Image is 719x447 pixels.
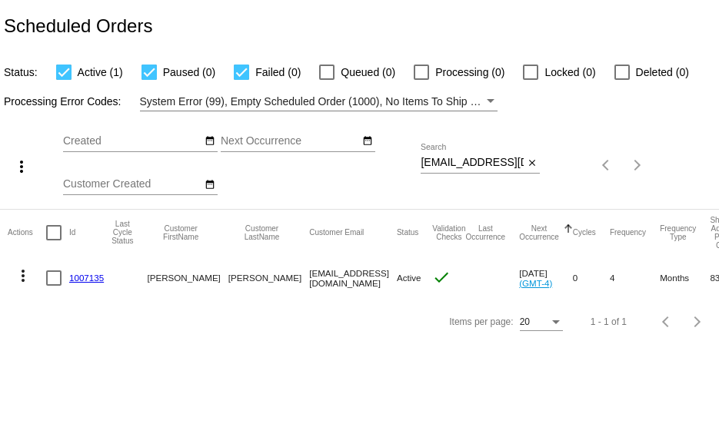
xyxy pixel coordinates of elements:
mat-cell: [EMAIL_ADDRESS][DOMAIN_NAME] [309,256,397,300]
button: Previous page [651,306,682,337]
button: Change sorting for NextOccurrenceUtc [519,224,559,241]
span: Status: [4,66,38,78]
button: Change sorting for Cycles [573,228,596,237]
button: Change sorting for LastOccurrenceUtc [465,224,505,241]
mat-header-cell: Actions [8,210,46,256]
button: Change sorting for Frequency [610,228,646,237]
mat-icon: more_vert [14,267,32,285]
mat-icon: date_range [205,179,215,191]
span: Failed (0) [255,63,301,81]
mat-icon: check [432,268,451,286]
h2: Scheduled Orders [4,15,152,37]
mat-icon: more_vert [12,157,31,176]
span: Deleted (0) [636,63,689,81]
a: 1007135 [69,273,104,283]
mat-cell: [PERSON_NAME] [228,256,309,300]
span: Processing (0) [435,63,504,81]
button: Change sorting for FrequencyType [660,224,696,241]
mat-icon: date_range [205,135,215,147]
mat-select: Items per page: [520,317,563,328]
input: Customer Created [63,178,201,190]
span: Processing Error Codes: [4,95,121,108]
mat-cell: 4 [610,256,660,300]
button: Change sorting for Status [397,228,418,237]
button: Next page [682,306,713,337]
span: Locked (0) [544,63,595,81]
div: Items per page: [449,316,513,327]
span: Active (1) [78,63,123,81]
button: Change sorting for CustomerLastName [228,224,295,241]
span: Queued (0) [341,63,395,81]
mat-cell: 0 [573,256,610,300]
input: Search [421,157,524,169]
span: Active [397,273,421,283]
input: Created [63,135,201,147]
input: Next Occurrence [221,135,359,147]
mat-cell: [DATE] [519,256,573,300]
div: 1 - 1 of 1 [591,316,627,327]
span: 20 [520,316,530,327]
mat-header-cell: Validation Checks [432,210,465,256]
button: Next page [622,150,653,180]
a: (GMT-4) [519,278,552,288]
mat-icon: close [527,157,538,170]
button: Change sorting for Id [69,228,75,237]
span: Paused (0) [163,63,215,81]
mat-select: Filter by Processing Error Codes [140,92,498,111]
button: Previous page [591,150,622,180]
button: Change sorting for CustomerEmail [309,228,364,237]
mat-cell: [PERSON_NAME] [147,256,228,300]
button: Change sorting for CustomerFirstName [147,224,214,241]
button: Change sorting for LastProcessingCycleId [112,220,133,245]
button: Clear [524,155,540,171]
mat-icon: date_range [362,135,373,147]
mat-cell: Months [660,256,710,300]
